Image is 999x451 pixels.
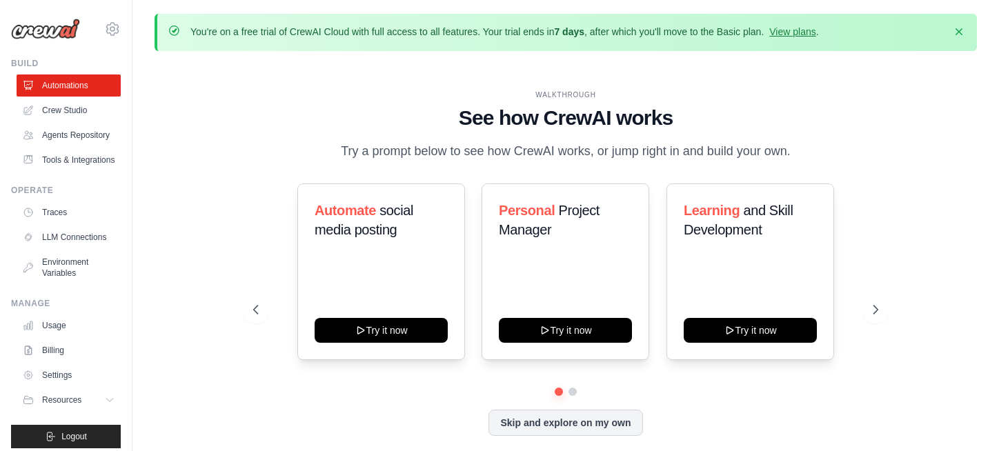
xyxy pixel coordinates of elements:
[334,141,798,161] p: Try a prompt below to see how CrewAI works, or jump right in and build your own.
[17,314,121,337] a: Usage
[17,124,121,146] a: Agents Repository
[17,226,121,248] a: LLM Connections
[17,99,121,121] a: Crew Studio
[499,203,555,218] span: Personal
[42,394,81,405] span: Resources
[61,431,87,442] span: Logout
[315,203,376,218] span: Automate
[315,318,448,343] button: Try it now
[684,203,740,218] span: Learning
[499,318,632,343] button: Try it now
[684,318,817,343] button: Try it now
[488,410,642,436] button: Skip and explore on my own
[17,251,121,284] a: Environment Variables
[253,90,878,100] div: WALKTHROUGH
[684,203,793,237] span: and Skill Development
[17,389,121,411] button: Resources
[11,185,121,196] div: Operate
[769,26,815,37] a: View plans
[11,298,121,309] div: Manage
[11,19,80,39] img: Logo
[190,25,819,39] p: You're on a free trial of CrewAI Cloud with full access to all features. Your trial ends in , aft...
[11,58,121,69] div: Build
[11,425,121,448] button: Logout
[17,74,121,97] a: Automations
[17,364,121,386] a: Settings
[17,339,121,361] a: Billing
[930,385,999,451] iframe: Chat Widget
[253,106,878,130] h1: See how CrewAI works
[17,149,121,171] a: Tools & Integrations
[554,26,584,37] strong: 7 days
[17,201,121,223] a: Traces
